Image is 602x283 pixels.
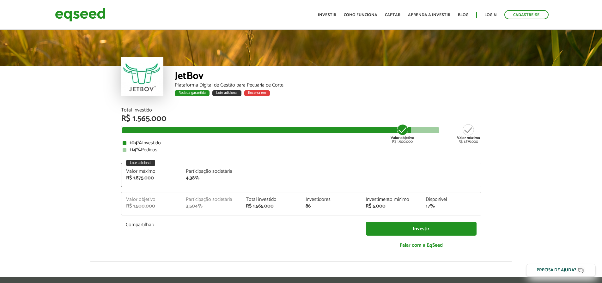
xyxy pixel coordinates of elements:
img: EqSeed [55,6,106,23]
a: Captar [385,13,400,17]
div: Investimento mínimo [366,197,416,202]
p: Compartilhar: [126,222,356,228]
div: JetBov [175,71,481,83]
a: Como funciona [344,13,377,17]
div: R$ 1.875.000 [126,176,177,181]
div: R$ 5.000 [366,204,416,209]
div: 3,504% [186,204,236,209]
div: 4,38% [186,176,236,181]
div: Participação societária [186,197,236,202]
div: R$ 1.500.000 [126,204,177,209]
strong: 114% [130,146,141,154]
a: Aprenda a investir [408,13,450,17]
a: Cadastre-se [504,10,549,19]
div: Valor objetivo [126,197,177,202]
div: Total Investido [121,108,481,113]
a: Investir [366,222,477,236]
div: Disponível [426,197,476,202]
div: Rodada garantida [175,90,210,96]
div: Investido [123,141,480,146]
strong: Valor objetivo [391,135,414,141]
a: Falar com a EqSeed [366,239,477,252]
a: Blog [458,13,468,17]
div: Lote adicional [212,90,241,96]
strong: Valor máximo [457,135,480,141]
div: Total investido [246,197,296,202]
div: Plataforma Digital de Gestão para Pecuária de Corte [175,83,481,88]
a: Investir [318,13,336,17]
div: 86 [306,204,356,209]
div: 17% [426,204,476,209]
div: R$ 1.875.000 [457,123,480,144]
a: Login [484,13,497,17]
div: Pedidos [123,148,480,153]
div: Encerra em [244,90,270,96]
div: Lote adicional [126,160,155,166]
div: Valor máximo [126,169,177,174]
div: Investidores [306,197,356,202]
strong: 104% [130,139,142,147]
div: R$ 1.565.000 [246,204,296,209]
div: Participação societária [186,169,236,174]
div: R$ 1.565.000 [121,115,481,123]
div: R$ 1.500.000 [391,123,414,144]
